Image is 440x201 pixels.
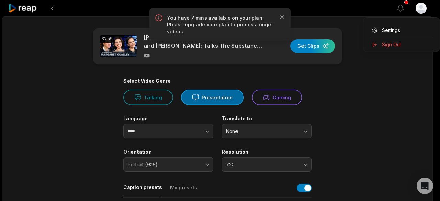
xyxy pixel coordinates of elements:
label: Orientation [123,149,213,155]
span: Settings [382,26,400,34]
p: [PERSON_NAME] Tried to Set Up Her Mom and [PERSON_NAME]; Talks The Substance with [PERSON_NAME] [144,33,262,50]
button: My presets [170,184,197,197]
div: Open Intercom Messenger [417,178,433,194]
span: 720 [226,161,298,168]
div: Select Video Genre [123,78,312,84]
button: Presentation [181,90,244,105]
label: Translate to [222,115,312,122]
label: Language [123,115,213,122]
p: You have 7 mins available on your plan. Please upgrade your plan to process longer videos. [167,14,273,35]
button: Caption presets [123,184,162,197]
span: Sign Out [382,41,401,48]
label: Resolution [222,149,312,155]
button: Gaming [252,90,302,105]
div: 32:59 [100,35,114,43]
button: Talking [123,90,173,105]
span: Portrait (9:16) [128,161,200,168]
span: None [226,128,298,134]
